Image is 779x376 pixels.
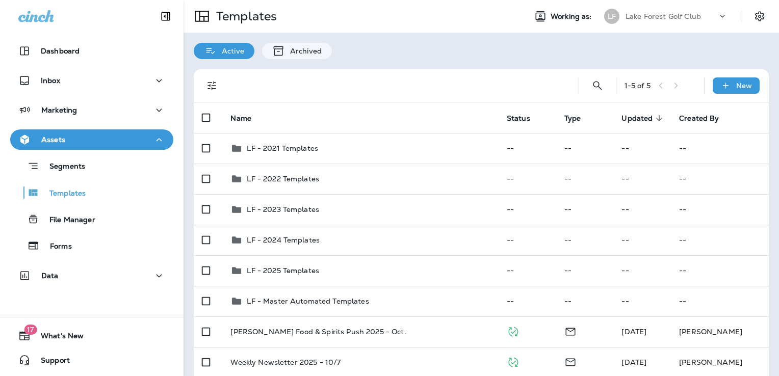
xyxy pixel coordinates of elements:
[39,189,86,199] p: Templates
[10,326,173,346] button: 17What's New
[499,255,556,286] td: --
[613,194,671,225] td: --
[679,114,732,123] span: Created By
[41,272,59,280] p: Data
[10,100,173,120] button: Marketing
[621,358,646,367] span: Caitlin Wilson
[247,205,319,213] p: LF - 2023 Templates
[202,75,222,96] button: Filters
[41,47,80,55] p: Dashboard
[10,70,173,91] button: Inbox
[613,286,671,316] td: --
[507,357,520,366] span: Published
[564,326,577,335] span: Email
[621,114,653,123] span: Updated
[230,358,341,366] p: Weekly Newsletter 2025 - 10/7
[247,144,318,152] p: LF - 2021 Templates
[587,75,608,96] button: Search Templates
[39,162,85,172] p: Segments
[736,82,752,90] p: New
[613,225,671,255] td: --
[507,114,543,123] span: Status
[10,182,173,203] button: Templates
[10,235,173,256] button: Forms
[671,133,769,164] td: --
[10,350,173,370] button: Support
[499,194,556,225] td: --
[212,9,277,24] p: Templates
[10,129,173,150] button: Assets
[31,332,84,344] span: What's New
[499,225,556,255] td: --
[556,133,614,164] td: --
[613,164,671,194] td: --
[499,133,556,164] td: --
[230,114,251,123] span: Name
[604,9,619,24] div: LF
[507,114,530,123] span: Status
[24,325,37,335] span: 17
[499,286,556,316] td: --
[151,6,180,26] button: Collapse Sidebar
[671,194,769,225] td: --
[671,164,769,194] td: --
[41,136,65,144] p: Assets
[556,255,614,286] td: --
[564,114,581,123] span: Type
[626,12,701,20] p: Lake Forest Golf Club
[671,225,769,255] td: --
[499,164,556,194] td: --
[10,155,173,177] button: Segments
[621,327,646,336] span: Caitlin Wilson
[247,236,320,244] p: LF - 2024 Templates
[285,47,322,55] p: Archived
[671,286,769,316] td: --
[556,286,614,316] td: --
[613,133,671,164] td: --
[39,216,95,225] p: File Manager
[556,225,614,255] td: --
[31,356,70,368] span: Support
[671,316,769,347] td: [PERSON_NAME]
[10,265,173,286] button: Data
[41,76,60,85] p: Inbox
[41,106,77,114] p: Marketing
[671,255,769,286] td: --
[10,41,173,61] button: Dashboard
[679,114,719,123] span: Created By
[564,114,594,123] span: Type
[551,12,594,21] span: Working as:
[247,297,369,305] p: LF - Master Automated Templates
[247,266,319,275] p: LF - 2025 Templates
[750,7,769,25] button: Settings
[230,328,406,336] p: [PERSON_NAME] Food & Spirits Push 2025 - Oct.
[564,357,577,366] span: Email
[507,326,520,335] span: Published
[613,255,671,286] td: --
[230,114,265,123] span: Name
[556,164,614,194] td: --
[621,114,666,123] span: Updated
[247,175,319,183] p: LF - 2022 Templates
[217,47,244,55] p: Active
[40,242,72,252] p: Forms
[625,82,651,90] div: 1 - 5 of 5
[556,194,614,225] td: --
[10,208,173,230] button: File Manager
